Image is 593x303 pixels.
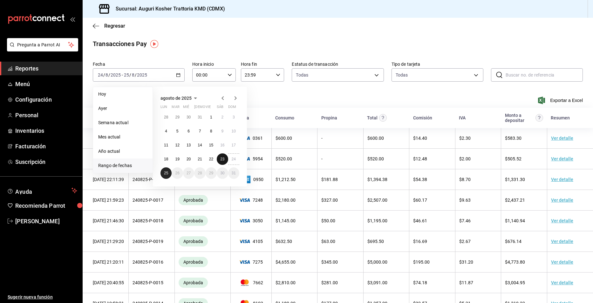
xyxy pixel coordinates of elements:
button: 12 de agosto de 2025 [172,139,183,151]
div: Monto a depositar [505,113,534,123]
button: 29 de julio de 2025 [172,111,183,123]
span: $ 54.38 [413,177,427,182]
a: Ver detalle [551,259,573,265]
span: $ 1,195.00 [367,218,387,223]
td: [DATE] 21:20:11 [83,252,129,273]
button: 27 de agosto de 2025 [183,167,194,179]
abbr: 11 de agosto de 2025 [164,143,168,147]
td: [DATE] 21:59:23 [83,190,129,211]
span: $ 50.00 [321,218,335,223]
span: $ 1,145.00 [276,218,296,223]
abbr: 31 de agosto de 2025 [232,171,236,175]
span: $ 3,004.95 [505,280,525,285]
label: Estatus de transacción [292,62,384,66]
abbr: 6 de agosto de 2025 [187,129,190,133]
svg: Este monto equivale al total pagado por el comensal antes de aplicar Comisión e IVA. [379,114,387,122]
abbr: 7 de agosto de 2025 [199,129,201,133]
button: 3 de agosto de 2025 [228,111,239,123]
span: Suscripción [15,158,77,166]
h3: Sucursal: Auguri Kosher Trattoria KMD (CDMX) [111,5,225,13]
abbr: 30 de julio de 2025 [187,115,191,119]
span: $ 181.88 [321,177,338,182]
span: Exportar a Excel [539,97,583,104]
input: -- [124,72,129,77]
td: [DATE] 21:29:20 [83,231,129,252]
span: $ 31.20 [459,259,473,265]
span: Todas [296,72,308,78]
abbr: 15 de agosto de 2025 [209,143,213,147]
td: [DATE] 22:25:44 [83,149,129,169]
a: Ver detalle [551,218,573,223]
td: [DATE] 22:11:39 [83,169,129,190]
span: $ 2.30 [459,136,471,141]
abbr: 26 de agosto de 2025 [175,171,179,175]
span: $ 12.48 [413,156,427,161]
button: 30 de agosto de 2025 [217,167,228,179]
span: Facturación [15,142,77,151]
abbr: miércoles [183,105,189,111]
abbr: martes [172,105,179,111]
span: $ 281.00 [321,280,338,285]
span: Rango de fechas [98,162,147,169]
button: 6 de agosto de 2025 [183,125,194,137]
span: $ 695.50 [367,239,384,244]
button: 16 de agosto de 2025 [217,139,228,151]
button: 21 de agosto de 2025 [194,153,205,165]
input: Buscar no. de referencia [506,69,583,81]
button: 24 de agosto de 2025 [228,153,239,165]
span: $ 46.61 [413,218,427,223]
abbr: 28 de julio de 2025 [164,115,168,119]
abbr: 1 de agosto de 2025 [210,115,212,119]
a: Ver detalle [551,177,573,182]
img: Tooltip marker [150,40,158,48]
div: IVA [459,115,466,120]
abbr: 29 de agosto de 2025 [209,171,213,175]
span: $ 1,140.94 [505,218,525,223]
div: Transacciones cobradas de manera exitosa. [179,257,208,267]
button: 8 de agosto de 2025 [206,125,217,137]
span: $ 14.40 [413,136,427,141]
abbr: domingo [228,105,236,111]
div: Transacciones cobradas de manera exitosa. [179,195,208,205]
button: 19 de agosto de 2025 [172,153,183,165]
span: $ 2.67 [459,239,471,244]
span: Hoy [98,91,147,98]
span: Reportes [15,64,77,73]
div: Total [367,115,378,120]
button: 7 de agosto de 2025 [194,125,205,137]
span: $ 345.00 [321,259,338,265]
div: Transacciones Pay [93,39,147,49]
abbr: jueves [194,105,232,111]
label: Hora inicio [192,62,236,66]
input: -- [105,72,108,77]
button: 30 de julio de 2025 [183,111,194,123]
span: Aprobada [181,280,206,285]
div: Comisión [413,115,432,120]
span: $ 2,810.00 [276,280,296,285]
span: $ 520.00 [276,156,292,161]
span: $ 2,437.21 [505,198,525,203]
button: 29 de agosto de 2025 [206,167,217,179]
span: Año actual [98,148,147,155]
svg: Este es el monto resultante del total pagado menos comisión e IVA. Esta será la parte que se depo... [535,114,543,122]
button: 14 de agosto de 2025 [194,139,205,151]
span: $ 195.00 [413,259,430,265]
span: $ 676.14 [505,239,521,244]
span: Semana actual [98,119,147,126]
div: Todas [396,72,408,78]
abbr: 2 de agosto de 2025 [221,115,223,119]
button: 17 de agosto de 2025 [228,139,239,151]
button: 4 de agosto de 2025 [160,125,172,137]
span: $ 600.00 [276,136,292,141]
button: 31 de agosto de 2025 [228,167,239,179]
button: 22 de agosto de 2025 [206,153,217,165]
input: ---- [137,72,147,77]
span: Personal [15,111,77,119]
button: 25 de agosto de 2025 [160,167,172,179]
span: $ 4,655.00 [276,259,296,265]
span: Regresar [104,23,125,29]
span: $ 583.30 [505,136,521,141]
button: 20 de agosto de 2025 [183,153,194,165]
a: Ver detalle [551,239,573,244]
